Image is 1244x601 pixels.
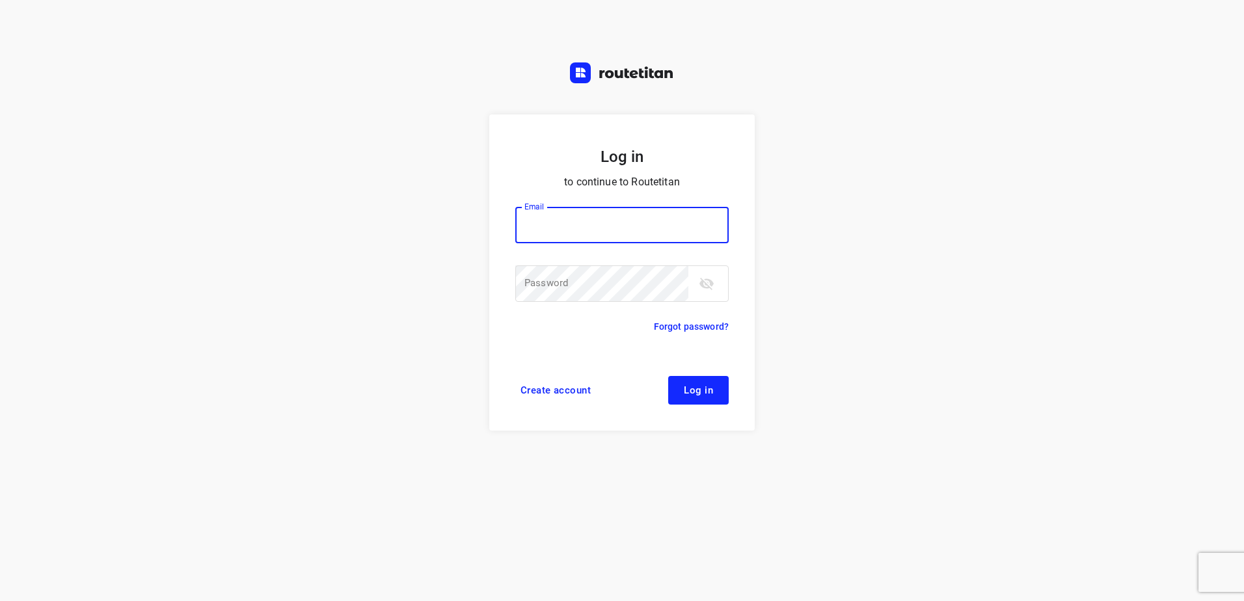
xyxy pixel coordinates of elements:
[515,146,729,168] h5: Log in
[515,376,596,405] a: Create account
[654,319,729,334] a: Forgot password?
[684,385,713,395] span: Log in
[570,62,674,87] a: Routetitan
[570,62,674,83] img: Routetitan
[515,173,729,191] p: to continue to Routetitan
[668,376,729,405] button: Log in
[521,385,591,395] span: Create account
[694,271,720,297] button: toggle password visibility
